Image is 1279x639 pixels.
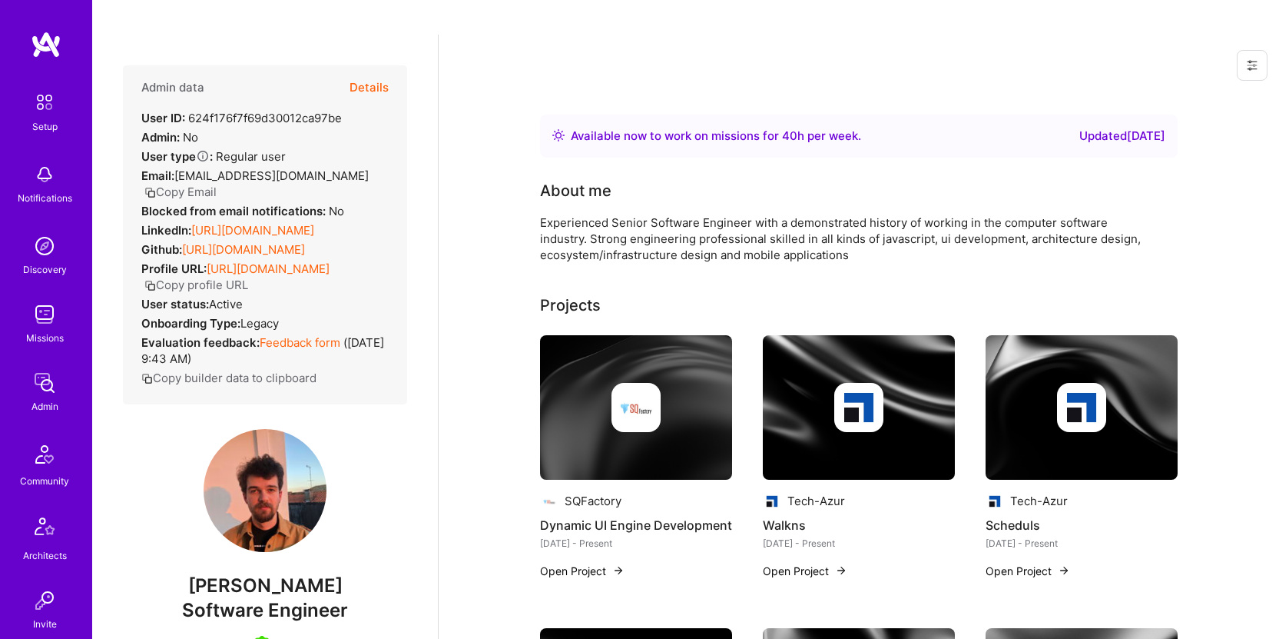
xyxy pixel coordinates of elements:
a: [URL][DOMAIN_NAME] [191,223,314,238]
i: icon Copy [144,187,156,198]
img: discovery [29,231,60,261]
div: Discovery [23,261,67,278]
img: arrow-right [835,564,847,577]
img: setup [28,86,61,118]
div: Tech-Azur [787,493,845,509]
span: [PERSON_NAME] [123,574,407,597]
a: Feedback form [260,335,340,350]
img: Company logo [834,383,883,432]
div: Missions [26,330,64,346]
div: No [141,129,198,145]
img: logo [31,31,61,58]
div: Available now to work on missions for h per week . [571,127,861,145]
img: arrow-right [612,564,625,577]
div: 624f176f7f69d30012ca97be [141,110,342,126]
div: No [141,203,344,219]
span: Software Engineer [182,599,348,621]
span: [EMAIL_ADDRESS][DOMAIN_NAME] [174,168,369,183]
img: teamwork [29,299,60,330]
button: Copy builder data to clipboard [141,370,316,386]
h4: Scheduls [986,515,1178,535]
strong: Onboarding Type: [141,316,240,331]
strong: Email: [141,168,174,183]
div: Tech-Azur [1010,493,1068,509]
strong: User ID: [141,111,185,125]
div: [DATE] - Present [763,535,955,551]
button: Copy profile URL [144,277,248,293]
h4: Walkns [763,515,955,535]
strong: Profile URL: [141,261,207,276]
button: Open Project [540,563,625,579]
div: Notifications [18,190,72,206]
img: Architects [26,511,63,547]
div: [DATE] - Present [540,535,732,551]
img: bell [29,159,60,190]
h4: Dynamic UI Engine Development [540,515,732,535]
img: Community [26,436,63,473]
div: Setup [32,118,58,135]
img: arrow-right [1058,564,1070,577]
i: Help [196,149,210,163]
div: Regular user [141,148,286,165]
button: Open Project [986,563,1070,579]
div: Projects [540,294,601,317]
img: cover [986,335,1178,480]
button: Open Project [763,563,847,579]
img: Company logo [986,492,1004,511]
div: SQFactory [565,493,621,509]
div: Admin [31,398,58,414]
img: Company logo [1057,383,1106,432]
img: cover [540,335,732,480]
strong: Evaluation feedback: [141,335,260,350]
strong: Github: [141,242,182,257]
strong: LinkedIn: [141,223,191,238]
img: admin teamwork [29,368,60,398]
img: Company logo [540,492,558,511]
button: Copy Email [144,184,217,200]
strong: User type : [141,149,213,164]
strong: User status: [141,297,209,311]
span: legacy [240,316,279,331]
a: [URL][DOMAIN_NAME] [207,261,330,276]
a: [URL][DOMAIN_NAME] [182,242,305,257]
i: icon Copy [141,373,153,384]
div: Experienced Senior Software Engineer with a demonstrated history of working in the computer softw... [540,215,1155,263]
div: About me [540,179,611,202]
img: User Avatar [204,429,326,552]
button: Details [350,65,389,110]
h4: Admin data [141,81,204,95]
span: 40 [782,128,797,143]
div: Community [20,473,69,489]
i: icon Copy [144,280,156,291]
img: Company logo [763,492,781,511]
strong: Blocked from email notifications: [141,204,329,218]
img: Invite [29,585,60,616]
span: Active [209,297,243,311]
img: Availability [552,129,565,141]
div: Architects [23,547,67,564]
div: Updated [DATE] [1079,127,1165,145]
img: Company logo [611,383,661,432]
img: cover [763,335,955,480]
div: Invite [33,616,57,632]
div: ( [DATE] 9:43 AM ) [141,334,389,367]
div: [DATE] - Present [986,535,1178,551]
strong: Admin: [141,130,180,145]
